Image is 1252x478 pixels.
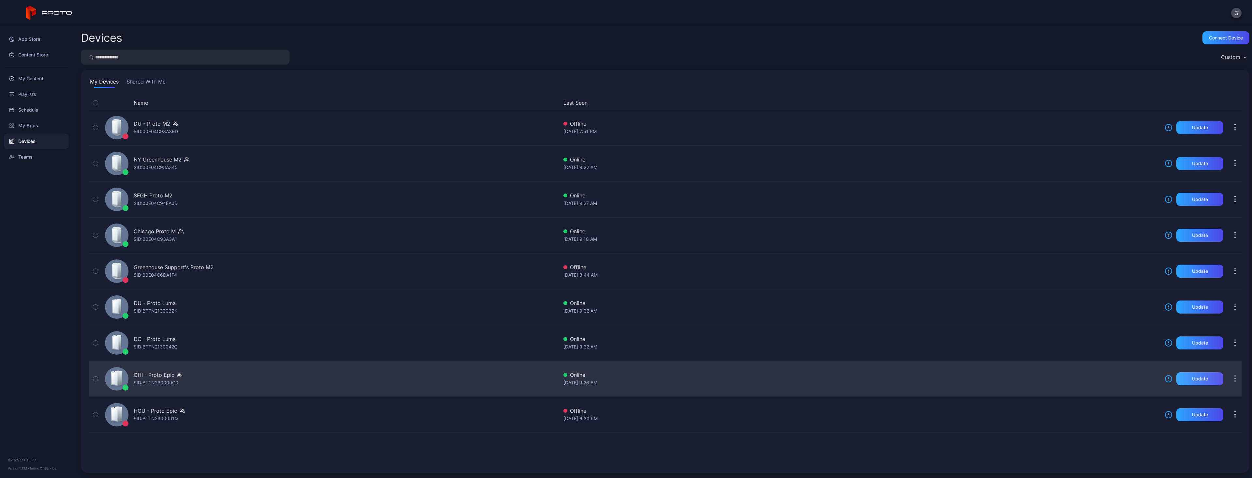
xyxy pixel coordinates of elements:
[4,133,69,149] a: Devices
[134,343,178,351] div: SID: BTTN2130042Q
[1192,161,1208,166] div: Update
[29,466,56,470] a: Terms Of Service
[1209,35,1243,40] div: Connect device
[1192,340,1208,346] div: Update
[134,156,182,163] div: NY Greenhouse M2
[1176,121,1223,134] button: Update
[4,102,69,118] a: Schedule
[1231,8,1242,18] button: G
[8,466,29,470] span: Version 1.13.1 •
[4,47,69,63] a: Content Store
[125,78,167,88] button: Shared With Me
[4,86,69,102] a: Playlists
[134,227,176,235] div: Chicago Proto M
[563,227,1159,235] div: Online
[563,343,1159,351] div: [DATE] 9:32 AM
[134,128,178,135] div: SID: 00E04C93A39D
[134,415,178,423] div: SID: BTTN2300091Q
[134,192,172,199] div: SFGH Proto M2
[1218,50,1249,65] button: Custom
[1176,265,1223,278] button: Update
[134,235,177,243] div: SID: 00E04C93A3A1
[4,149,69,165] a: Teams
[563,235,1159,243] div: [DATE] 9:18 AM
[134,335,176,343] div: DC - Proto Luma
[1192,412,1208,417] div: Update
[1192,304,1208,310] div: Update
[4,118,69,133] a: My Apps
[1192,233,1208,238] div: Update
[89,78,120,88] button: My Devices
[1202,31,1249,44] button: Connect device
[8,457,65,462] div: © 2025 PROTO, Inc.
[563,379,1159,387] div: [DATE] 9:26 AM
[4,31,69,47] a: App Store
[134,299,176,307] div: DU - Proto Luma
[1176,157,1223,170] button: Update
[134,379,178,387] div: SID: BTTN230009G0
[1176,408,1223,421] button: Update
[563,128,1159,135] div: [DATE] 7:51 PM
[1176,372,1223,385] button: Update
[81,32,122,44] h2: Devices
[563,371,1159,379] div: Online
[563,199,1159,207] div: [DATE] 9:27 AM
[1221,54,1240,60] div: Custom
[563,335,1159,343] div: Online
[1176,193,1223,206] button: Update
[563,263,1159,271] div: Offline
[563,156,1159,163] div: Online
[134,271,177,279] div: SID: 00E04C6DA1F4
[1176,229,1223,242] button: Update
[563,99,1157,107] button: Last Seen
[563,120,1159,128] div: Offline
[1192,376,1208,381] div: Update
[134,371,174,379] div: CHI - Proto Epic
[1176,301,1223,314] button: Update
[563,307,1159,315] div: [DATE] 9:32 AM
[563,299,1159,307] div: Online
[563,163,1159,171] div: [DATE] 9:32 AM
[563,415,1159,423] div: [DATE] 6:30 PM
[1229,99,1242,107] div: Options
[563,407,1159,415] div: Offline
[134,199,178,207] div: SID: 00E04C94EA0D
[4,71,69,86] a: My Content
[1192,269,1208,274] div: Update
[1192,125,1208,130] div: Update
[1162,99,1221,107] div: Update Device
[134,307,177,315] div: SID: BTTN213003ZK
[134,120,170,128] div: DU - Proto M2
[134,407,177,415] div: HOU - Proto Epic
[134,263,214,271] div: Greenhouse Support's Proto M2
[563,271,1159,279] div: [DATE] 3:44 AM
[563,192,1159,199] div: Online
[1176,336,1223,349] button: Update
[134,99,148,107] button: Name
[134,163,178,171] div: SID: 00E04C93A345
[1192,197,1208,202] div: Update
